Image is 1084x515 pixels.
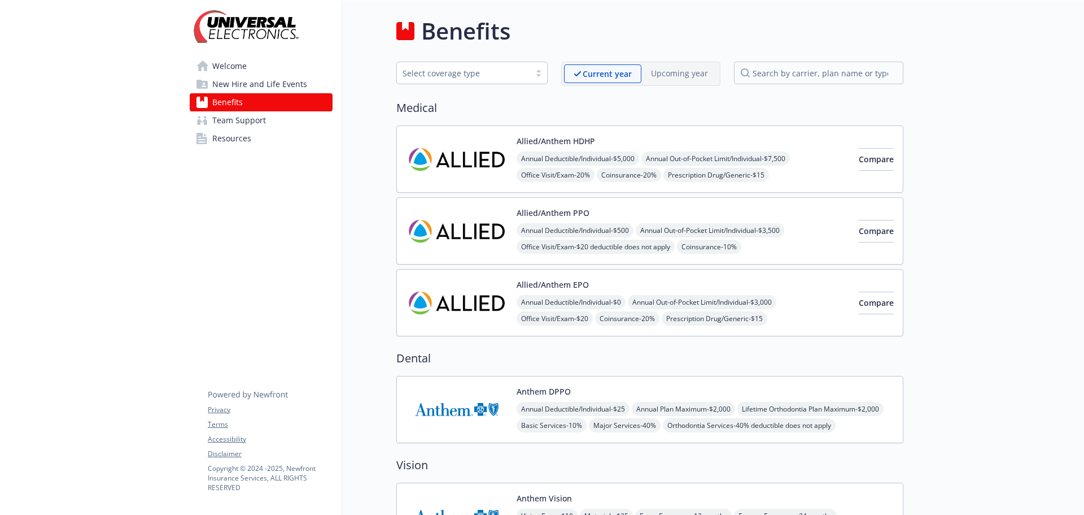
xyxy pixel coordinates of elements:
h2: Vision [396,457,903,474]
p: Current year [583,68,632,80]
span: Office Visit/Exam - $20 [517,311,593,326]
span: Office Visit/Exam - $20 deductible does not apply [517,240,675,254]
span: Welcome [212,57,247,75]
span: Annual Deductible/Individual - $500 [517,223,633,237]
span: Compare [859,154,894,165]
button: Anthem DPPO [517,386,571,397]
div: Select coverage type [403,67,524,79]
img: Allied Benefit Systems LLC carrier logo [406,207,508,255]
a: Resources [190,129,333,148]
img: Allied Benefit Systems LLC carrier logo [406,135,508,183]
a: Welcome [190,57,333,75]
p: Copyright © 2024 - 2025 , Newfront Insurance Services, ALL RIGHTS RESERVED [208,464,332,492]
span: Lifetime Orthodontia Plan Maximum - $2,000 [737,402,884,416]
a: Team Support [190,111,333,129]
span: Coinsurance - 20% [597,168,661,182]
button: Compare [859,220,894,243]
span: Coinsurance - 20% [595,311,659,326]
span: Resources [212,129,251,148]
span: Prescription Drug/Generic - $15 [663,168,769,182]
a: Accessibility [208,434,332,444]
span: Prescription Drug/Generic - $15 [662,311,767,326]
button: Allied/Anthem PPO [517,207,589,219]
a: Privacy [208,405,332,415]
span: Annual Deductible/Individual - $25 [517,402,630,416]
span: Annual Plan Maximum - $2,000 [632,402,735,416]
button: Compare [859,148,894,171]
span: Compare [859,226,894,236]
img: Allied Benefit Systems LLC carrier logo [406,279,508,327]
h1: Benefits [421,14,510,48]
span: Annual Out-of-Pocket Limit/Individual - $3,000 [628,295,776,309]
img: Anthem Blue Cross carrier logo [406,386,508,434]
a: Benefits [190,93,333,111]
span: Orthodontia Services - 40% deductible does not apply [663,418,836,432]
h2: Medical [396,99,903,116]
span: New Hire and Life Events [212,75,307,93]
span: Coinsurance - 10% [677,240,741,254]
p: Upcoming year [651,67,708,79]
span: Benefits [212,93,243,111]
span: Annual Deductible/Individual - $0 [517,295,626,309]
input: search by carrier, plan name or type [734,62,903,84]
span: Basic Services - 10% [517,418,587,432]
span: Compare [859,297,894,308]
span: Annual Out-of-Pocket Limit/Individual - $3,500 [636,223,784,237]
span: Annual Out-of-Pocket Limit/Individual - $7,500 [641,152,790,166]
span: Upcoming year [641,64,718,83]
a: Disclaimer [208,449,332,459]
button: Allied/Anthem HDHP [517,135,595,147]
a: New Hire and Life Events [190,75,333,93]
span: Team Support [212,111,266,129]
span: Office Visit/Exam - 20% [517,168,595,182]
button: Anthem Vision [517,492,572,504]
a: Terms [208,419,332,430]
span: Annual Deductible/Individual - $5,000 [517,152,639,166]
h2: Dental [396,350,903,367]
span: Major Services - 40% [589,418,661,432]
button: Compare [859,292,894,314]
button: Allied/Anthem EPO [517,279,589,291]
